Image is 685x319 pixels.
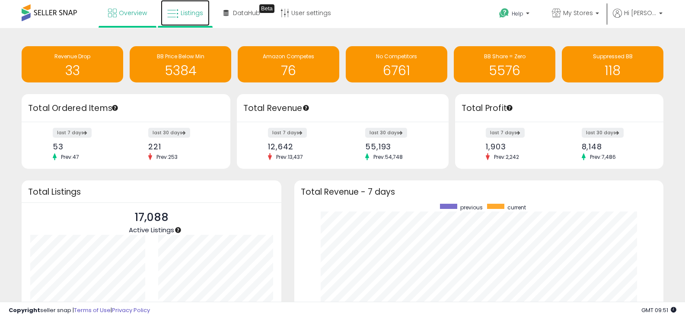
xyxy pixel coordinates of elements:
[54,53,90,60] span: Revenue Drop
[562,46,663,82] a: Suppressed BB 118
[492,1,538,28] a: Help
[152,153,182,161] span: Prev: 253
[243,102,442,114] h3: Total Revenue
[9,306,40,314] strong: Copyright
[157,53,204,60] span: BB Price Below Min
[134,63,227,78] h1: 5384
[302,104,310,112] div: Tooltip anchor
[112,306,150,314] a: Privacy Policy
[130,46,231,82] a: BB Price Below Min 5384
[111,104,119,112] div: Tooltip anchor
[26,63,119,78] h1: 33
[365,128,407,138] label: last 30 days
[512,10,523,17] span: Help
[129,225,174,234] span: Active Listings
[53,142,119,151] div: 53
[484,53,526,60] span: BB Share = Zero
[119,9,147,17] span: Overview
[301,189,657,195] h3: Total Revenue - 7 days
[259,4,274,13] div: Tooltip anchor
[490,153,523,161] span: Prev: 2,242
[593,53,633,60] span: Suppressed BB
[57,153,83,161] span: Prev: 47
[365,142,433,151] div: 55,193
[22,46,123,82] a: Revenue Drop 33
[350,63,443,78] h1: 6761
[641,306,676,314] span: 2025-10-13 09:51 GMT
[486,142,552,151] div: 1,903
[268,128,307,138] label: last 7 days
[582,142,648,151] div: 8,148
[613,9,663,28] a: Hi [PERSON_NAME]
[129,209,174,226] p: 17,088
[499,8,510,19] i: Get Help
[586,153,620,161] span: Prev: 7,486
[233,9,260,17] span: DataHub
[263,53,314,60] span: Amazon Competes
[582,128,624,138] label: last 30 days
[28,189,275,195] h3: Total Listings
[238,46,339,82] a: Amazon Competes 76
[624,9,656,17] span: Hi [PERSON_NAME]
[53,128,92,138] label: last 7 days
[9,306,150,315] div: seller snap | |
[28,102,224,114] h3: Total Ordered Items
[369,153,407,161] span: Prev: 54,748
[376,53,417,60] span: No Competitors
[454,46,555,82] a: BB Share = Zero 5576
[506,104,513,112] div: Tooltip anchor
[346,46,447,82] a: No Competitors 6761
[181,9,203,17] span: Listings
[458,63,551,78] h1: 5576
[148,128,190,138] label: last 30 days
[268,142,336,151] div: 12,642
[507,204,526,211] span: current
[148,142,215,151] div: 221
[242,63,335,78] h1: 76
[460,204,483,211] span: previous
[174,226,182,234] div: Tooltip anchor
[566,63,659,78] h1: 118
[563,9,593,17] span: My Stores
[272,153,307,161] span: Prev: 13,437
[462,102,657,114] h3: Total Profit
[74,306,111,314] a: Terms of Use
[486,128,525,138] label: last 7 days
